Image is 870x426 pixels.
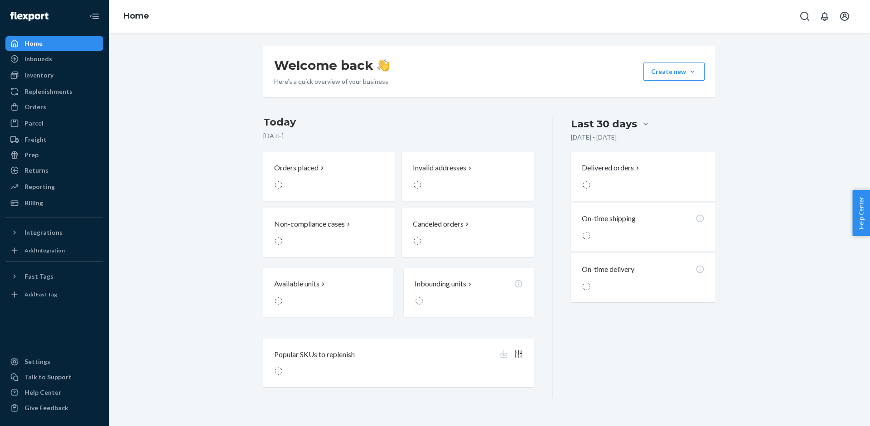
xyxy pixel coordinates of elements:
[274,349,355,360] p: Popular SKUs to replenish
[263,268,393,317] button: Available units
[24,388,61,397] div: Help Center
[404,268,533,317] button: Inbounding units
[24,166,48,175] div: Returns
[5,132,103,147] a: Freight
[816,7,834,25] button: Open notifications
[5,163,103,178] a: Returns
[24,54,52,63] div: Inbounds
[24,150,39,160] div: Prep
[24,357,50,366] div: Settings
[263,152,395,201] button: Orders placed
[263,115,534,130] h3: Today
[582,163,641,173] button: Delivered orders
[24,71,53,80] div: Inventory
[5,100,103,114] a: Orders
[263,208,395,257] button: Non-compliance cases
[5,401,103,415] button: Give Feedback
[24,247,65,254] div: Add Integration
[836,7,854,25] button: Open account menu
[24,373,72,382] div: Talk to Support
[413,163,466,173] p: Invalid addresses
[24,403,68,412] div: Give Feedback
[852,190,870,236] button: Help Center
[123,11,149,21] a: Home
[5,287,103,302] a: Add Fast Tag
[274,219,345,229] p: Non-compliance cases
[582,264,634,275] p: On-time delivery
[5,370,103,384] a: Talk to Support
[402,208,533,257] button: Canceled orders
[571,133,617,142] p: [DATE] - [DATE]
[796,7,814,25] button: Open Search Box
[5,196,103,210] a: Billing
[24,182,55,191] div: Reporting
[5,52,103,66] a: Inbounds
[5,243,103,258] a: Add Integration
[274,163,319,173] p: Orders placed
[85,7,103,25] button: Close Navigation
[24,198,43,208] div: Billing
[24,39,43,48] div: Home
[24,102,46,111] div: Orders
[413,219,464,229] p: Canceled orders
[5,68,103,82] a: Inventory
[24,119,43,128] div: Parcel
[24,290,57,298] div: Add Fast Tag
[377,59,390,72] img: hand-wave emoji
[24,135,47,144] div: Freight
[10,12,48,21] img: Flexport logo
[415,279,466,289] p: Inbounding units
[24,272,53,281] div: Fast Tags
[263,131,534,140] p: [DATE]
[274,279,319,289] p: Available units
[402,152,533,201] button: Invalid addresses
[274,77,390,86] p: Here’s a quick overview of your business
[24,228,63,237] div: Integrations
[274,57,390,73] h1: Welcome back
[643,63,705,81] button: Create new
[5,84,103,99] a: Replenishments
[5,385,103,400] a: Help Center
[571,117,637,131] div: Last 30 days
[582,213,636,224] p: On-time shipping
[5,269,103,284] button: Fast Tags
[5,354,103,369] a: Settings
[116,3,156,29] ol: breadcrumbs
[5,179,103,194] a: Reporting
[5,148,103,162] a: Prep
[5,36,103,51] a: Home
[24,87,72,96] div: Replenishments
[5,116,103,131] a: Parcel
[5,225,103,240] button: Integrations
